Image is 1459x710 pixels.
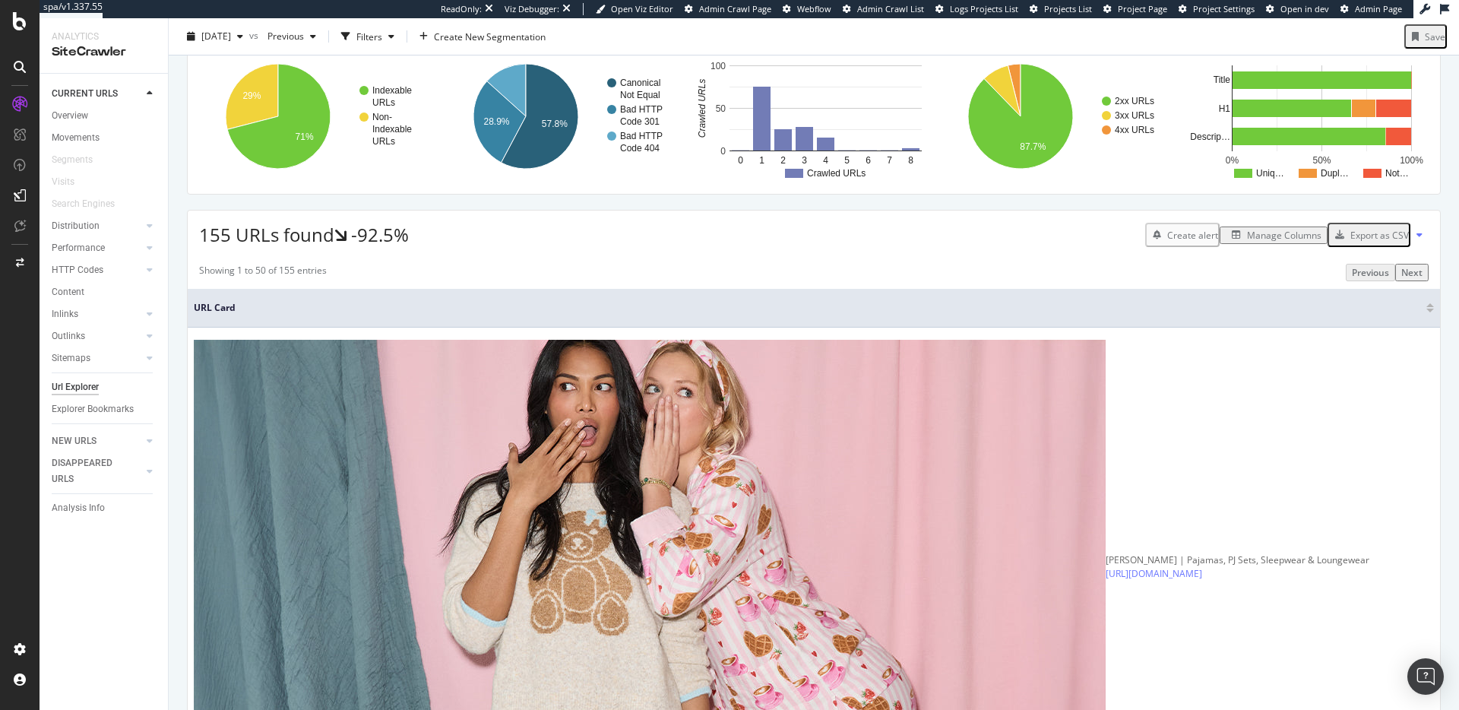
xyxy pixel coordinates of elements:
button: Export as CSV [1328,223,1410,247]
a: Content [52,284,157,300]
a: Project Settings [1179,3,1255,15]
a: HTTP Codes [52,262,142,278]
div: A chart. [447,50,687,182]
div: Overview [52,108,88,124]
a: Search Engines [52,196,130,212]
svg: A chart. [1188,50,1429,182]
a: Admin Crawl Page [685,3,771,15]
text: H1 [1219,103,1231,114]
a: Explorer Bookmarks [52,401,157,417]
a: Inlinks [52,306,142,322]
div: Export as CSV [1350,229,1409,242]
button: Next [1395,264,1429,281]
a: NEW URLS [52,433,142,449]
text: 3xx URLs [1115,110,1154,121]
div: SiteCrawler [52,43,156,61]
button: Save [1404,24,1447,49]
text: Dupl… [1321,168,1349,179]
div: Url Explorer [52,379,99,395]
svg: A chart. [199,50,439,182]
div: -92.5% [351,222,409,248]
span: Admin Crawl Page [699,3,771,14]
a: Admin Page [1340,3,1402,15]
a: Analysis Info [52,500,157,516]
a: Performance [52,240,142,256]
text: 2xx URLs [1115,96,1154,106]
button: Previous [261,24,322,49]
div: Segments [52,152,93,168]
span: URL Card [194,301,1423,315]
button: Previous [1346,264,1395,281]
text: 28.9% [483,116,509,127]
span: Logs Projects List [950,3,1018,14]
a: Logs Projects List [935,3,1018,15]
div: Visits [52,174,74,190]
text: 50% [1313,155,1331,166]
div: DISAPPEARED URLS [52,455,128,487]
a: Distribution [52,218,142,234]
text: URLs [372,136,395,147]
div: Manage Columns [1247,229,1321,242]
div: Explorer Bookmarks [52,401,134,417]
span: Open Viz Editor [611,3,673,14]
div: A chart. [942,50,1182,182]
span: Open in dev [1280,3,1329,14]
a: Webflow [783,3,831,15]
text: 29% [242,91,261,102]
a: Url Explorer [52,379,157,395]
text: 2 [780,155,786,166]
div: Inlinks [52,306,78,322]
text: 4xx URLs [1115,125,1154,135]
div: Content [52,284,84,300]
text: Crawled URLs [807,168,866,179]
a: Open Viz Editor [596,3,673,15]
a: Admin Crawl List [843,3,924,15]
text: 0% [1226,155,1239,166]
a: Overview [52,108,157,124]
div: Movements [52,130,100,146]
a: Open in dev [1266,3,1329,15]
text: Descrip… [1191,132,1231,142]
text: 3 [802,155,807,166]
span: Create New Segmentation [434,30,546,43]
div: Performance [52,240,105,256]
span: Project Page [1118,3,1167,14]
div: Next [1401,266,1423,279]
text: 6 [866,155,871,166]
text: Non- [372,112,392,122]
text: Code 404 [620,143,660,154]
div: Showing 1 to 50 of 155 entries [199,264,327,281]
text: 0 [721,146,726,157]
a: Movements [52,130,157,146]
div: Create alert [1167,229,1218,242]
text: 100% [1400,155,1424,166]
button: Create alert [1145,223,1220,247]
button: Filters [335,24,400,49]
text: URLs [372,97,395,108]
span: Project Settings [1193,3,1255,14]
svg: A chart. [694,50,934,182]
a: Projects List [1030,3,1092,15]
div: CURRENT URLS [52,86,118,102]
text: 7 [887,155,892,166]
a: Sitemaps [52,350,142,366]
text: 57.8% [541,119,567,129]
span: Admin Crawl List [857,3,924,14]
text: Indexable [372,124,412,135]
text: Crawled URLs [697,79,707,138]
span: Webflow [797,3,831,14]
a: Project Page [1103,3,1167,15]
span: Previous [261,30,304,43]
div: Outlinks [52,328,85,344]
text: 87.7% [1020,142,1046,153]
div: Analytics [52,30,156,43]
a: DISAPPEARED URLS [52,455,142,487]
text: 5 [844,155,850,166]
text: Bad HTTP [620,131,663,141]
text: Not Equal [620,90,660,100]
a: [URL][DOMAIN_NAME] [1106,567,1202,580]
text: Not… [1385,168,1409,179]
text: 71% [296,132,314,142]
